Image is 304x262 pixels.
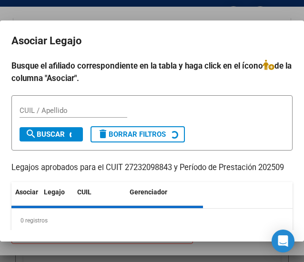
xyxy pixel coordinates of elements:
[130,188,167,196] span: Gerenciador
[91,126,185,142] button: Borrar Filtros
[20,127,83,141] button: Buscar
[15,188,38,196] span: Asociar
[40,182,73,213] datatable-header-cell: Legajo
[272,230,294,252] div: Open Intercom Messenger
[77,188,91,196] span: CUIL
[11,209,293,232] div: 0 registros
[97,130,166,139] span: Borrar Filtros
[11,162,293,174] p: Legajos aprobados para el CUIT 27232098843 y Período de Prestación 202509
[44,188,65,196] span: Legajo
[11,32,293,50] h2: Asociar Legajo
[25,130,65,139] span: Buscar
[11,182,40,213] datatable-header-cell: Asociar
[25,128,37,140] mat-icon: search
[126,182,212,213] datatable-header-cell: Gerenciador
[97,128,109,140] mat-icon: delete
[11,60,293,84] h4: Busque el afiliado correspondiente en la tabla y haga click en el ícono de la columna "Asociar".
[73,182,126,213] datatable-header-cell: CUIL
